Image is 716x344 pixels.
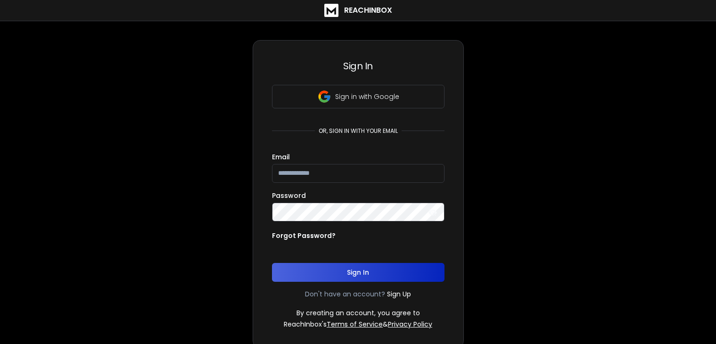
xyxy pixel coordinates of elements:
button: Sign in with Google [272,85,444,108]
p: ReachInbox's & [284,319,432,329]
p: Forgot Password? [272,231,336,240]
a: Privacy Policy [388,319,432,329]
label: Password [272,192,306,199]
p: Don't have an account? [305,289,385,299]
h3: Sign In [272,59,444,73]
p: By creating an account, you agree to [296,308,420,318]
a: Terms of Service [327,319,383,329]
a: Sign Up [387,289,411,299]
p: Sign in with Google [335,92,399,101]
p: or, sign in with your email [315,127,402,135]
label: Email [272,154,290,160]
h1: ReachInbox [344,5,392,16]
button: Sign In [272,263,444,282]
a: ReachInbox [324,4,392,17]
img: logo [324,4,338,17]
